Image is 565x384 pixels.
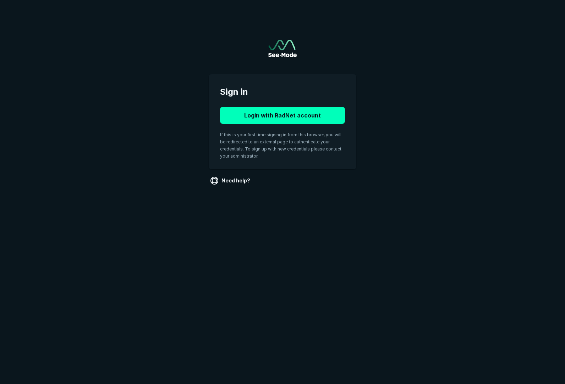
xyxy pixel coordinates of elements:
[220,86,345,98] span: Sign in
[220,107,345,124] button: Login with RadNet account
[268,40,297,57] a: Go to sign in
[209,175,253,186] a: Need help?
[220,132,341,159] span: If this is your first time signing in from this browser, you will be redirected to an external pa...
[268,40,297,57] img: See-Mode Logo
